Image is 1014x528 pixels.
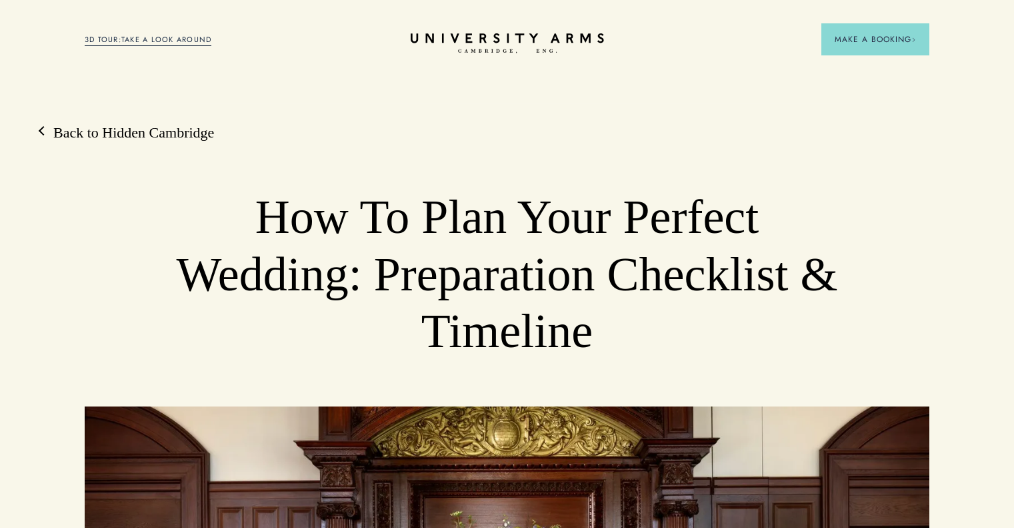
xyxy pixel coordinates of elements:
[169,189,845,360] h1: How To Plan Your Perfect Wedding: Preparation Checklist & Timeline
[835,33,916,45] span: Make a Booking
[411,33,604,54] a: Home
[911,37,916,42] img: Arrow icon
[85,34,212,46] a: 3D TOUR:TAKE A LOOK AROUND
[40,123,214,143] a: Back to Hidden Cambridge
[821,23,929,55] button: Make a BookingArrow icon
